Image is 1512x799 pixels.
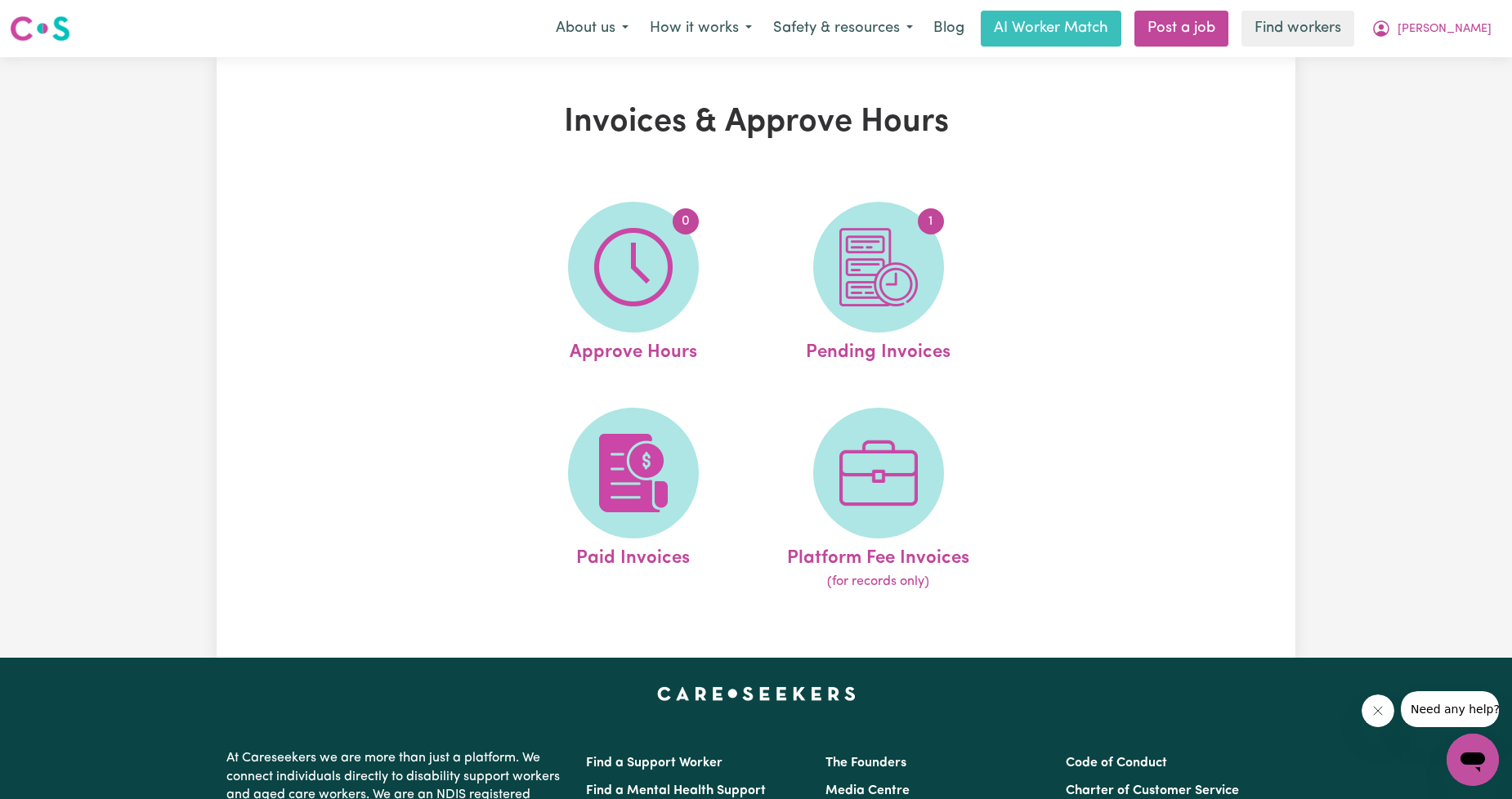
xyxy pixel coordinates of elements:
[761,408,996,592] a: Platform Fee Invoices(for records only)
[924,11,974,47] a: Blog
[1447,734,1499,786] iframe: Button to launch messaging window
[1134,11,1228,47] a: Post a job
[516,202,751,367] a: Approve Hours
[825,784,910,797] a: Media Centre
[576,538,690,573] span: Paid Invoices
[806,333,951,367] span: Pending Invoices
[516,408,751,592] a: Paid Invoices
[1066,757,1167,770] a: Code of Conduct
[10,14,70,43] img: Careseekers logo
[1398,20,1492,38] span: [PERSON_NAME]
[1361,11,1502,46] button: My Account
[981,11,1121,47] a: AI Worker Match
[10,11,99,25] span: Need any help?
[827,572,929,591] span: (for records only)
[586,757,722,770] a: Find a Support Worker
[763,11,924,46] button: Safety & resources
[1362,694,1394,727] iframe: Close message
[787,538,969,573] span: Platform Fee Invoices
[825,757,906,770] a: The Founders
[10,10,70,47] a: Careseekers logo
[1401,691,1499,727] iframe: Message from company
[570,333,697,367] span: Approve Hours
[673,208,699,234] span: 0
[406,103,1106,142] h1: Invoices & Approve Hours
[639,11,763,46] button: How it works
[1241,11,1354,47] a: Find workers
[545,11,639,46] button: About us
[657,687,856,700] a: Careseekers home page
[1066,784,1239,797] a: Charter of Customer Service
[918,208,944,234] span: 1
[761,202,996,367] a: Pending Invoices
